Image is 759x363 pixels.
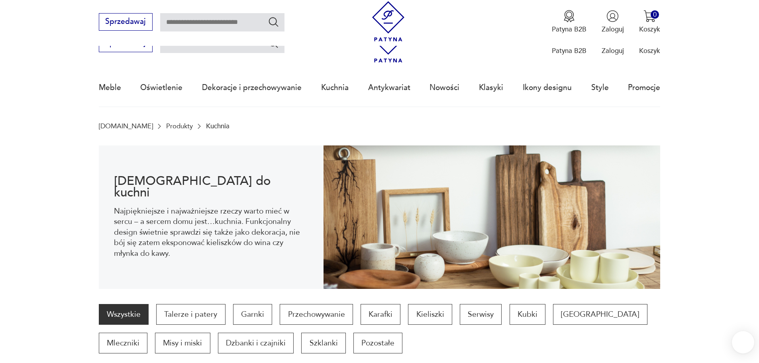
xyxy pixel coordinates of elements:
[643,10,656,22] img: Ikona koszyka
[268,16,279,27] button: Szukaj
[202,69,302,106] a: Dekoracje i przechowywanie
[639,25,660,34] p: Koszyk
[368,1,408,41] img: Patyna - sklep z meblami i dekoracjami vintage
[99,122,153,130] a: [DOMAIN_NAME]
[552,46,586,55] p: Patyna B2B
[563,10,575,22] img: Ikona medalu
[553,304,647,325] a: [GEOGRAPHIC_DATA]
[552,25,586,34] p: Patyna B2B
[732,331,754,353] iframe: Smartsupp widget button
[602,10,624,34] button: Zaloguj
[628,69,660,106] a: Promocje
[639,46,660,55] p: Koszyk
[552,10,586,34] button: Patyna B2B
[140,69,182,106] a: Oświetlenie
[602,25,624,34] p: Zaloguj
[552,10,586,34] a: Ikona medaluPatyna B2B
[301,333,345,353] a: Szklanki
[361,304,400,325] a: Karafki
[321,69,349,106] a: Kuchnia
[430,69,459,106] a: Nowości
[166,122,193,130] a: Produkty
[368,69,410,106] a: Antykwariat
[206,122,229,130] p: Kuchnia
[114,206,308,259] p: Najpiękniejsze i najważniejsze rzeczy warto mieć w sercu – a sercem domu jest…kuchnia. Funkcjonal...
[510,304,545,325] a: Kubki
[268,37,279,49] button: Szukaj
[639,10,660,34] button: 0Koszyk
[233,304,272,325] a: Garnki
[606,10,619,22] img: Ikonka użytkownika
[591,69,609,106] a: Style
[353,333,402,353] a: Pozostałe
[408,304,452,325] a: Kieliszki
[99,41,153,47] a: Sprzedawaj
[602,46,624,55] p: Zaloguj
[99,333,147,353] a: Mleczniki
[99,69,121,106] a: Meble
[218,333,294,353] a: Dzbanki i czajniki
[99,13,153,31] button: Sprzedawaj
[523,69,572,106] a: Ikony designu
[114,175,308,198] h1: [DEMOGRAPHIC_DATA] do kuchni
[156,304,225,325] a: Talerze i patery
[155,333,210,353] a: Misy i miski
[99,304,149,325] a: Wszystkie
[324,145,661,289] img: b2f6bfe4a34d2e674d92badc23dc4074.jpg
[460,304,502,325] a: Serwisy
[280,304,353,325] a: Przechowywanie
[99,19,153,26] a: Sprzedawaj
[479,69,503,106] a: Klasyki
[651,10,659,19] div: 0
